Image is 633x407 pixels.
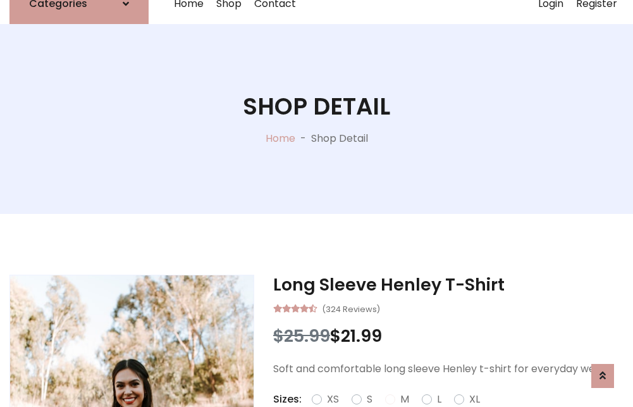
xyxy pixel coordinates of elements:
label: XS [327,392,339,407]
label: M [400,392,409,407]
span: 21.99 [341,324,382,348]
p: Soft and comfortable long sleeve Henley t-shirt for everyday wear. [273,361,624,377]
span: $25.99 [273,324,330,348]
h3: $ [273,326,624,346]
p: - [295,131,311,146]
a: Home [266,131,295,146]
p: Sizes: [273,392,302,407]
h1: Shop Detail [243,92,390,120]
label: L [437,392,441,407]
label: S [367,392,372,407]
small: (324 Reviews) [322,301,380,316]
label: XL [469,392,480,407]
p: Shop Detail [311,131,368,146]
h3: Long Sleeve Henley T-Shirt [273,275,624,295]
